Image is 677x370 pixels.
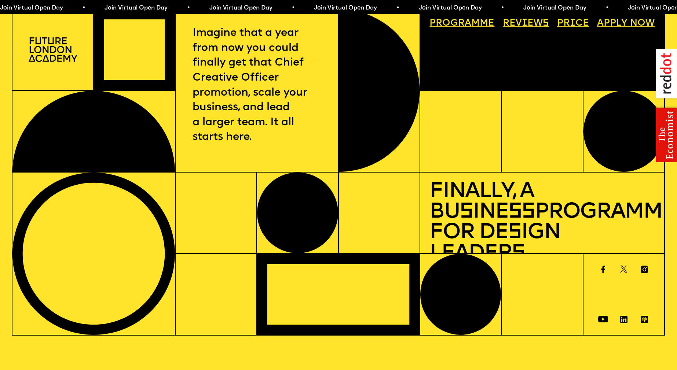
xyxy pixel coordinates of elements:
[605,5,609,11] span: •
[465,19,471,28] span: a
[593,14,660,33] a: Apply now
[552,14,594,33] a: Price
[508,222,521,244] span: s
[597,19,604,28] span: A
[460,201,473,223] span: s
[425,14,499,33] a: Programme
[193,26,321,145] p: Imagine that a year from now you could finally get that Chief Creative Officer promotion, scale y...
[429,182,655,264] h1: Finally, a Bu ine Programme for De ign Leader
[498,14,554,33] a: Reviews
[501,5,504,11] span: •
[82,5,85,11] span: •
[512,243,525,264] span: s
[292,5,295,11] span: •
[508,201,535,223] span: ss
[396,5,399,11] span: •
[187,5,190,11] span: •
